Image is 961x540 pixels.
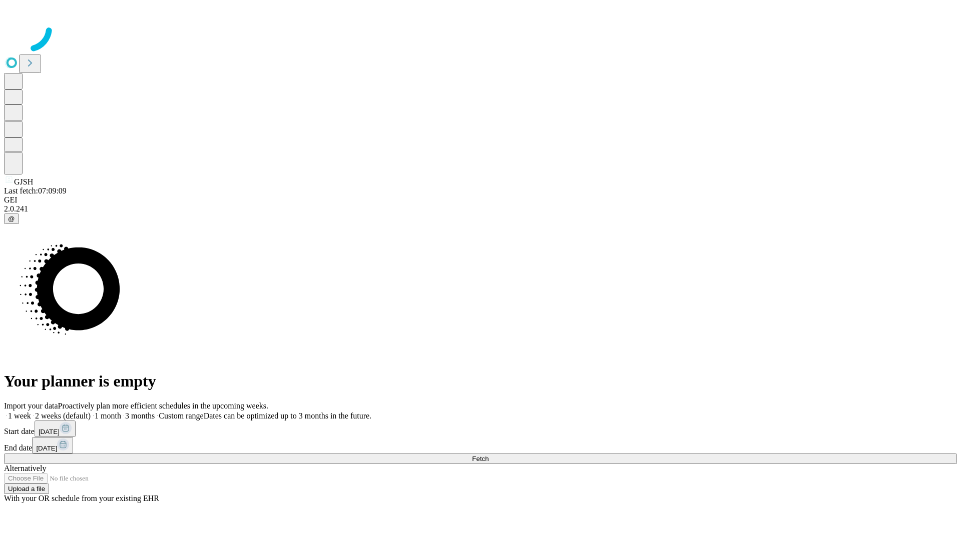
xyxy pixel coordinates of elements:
[4,372,957,390] h1: Your planner is empty
[4,437,957,453] div: End date
[159,411,203,420] span: Custom range
[39,428,60,435] span: [DATE]
[4,186,67,195] span: Last fetch: 07:09:09
[32,437,73,453] button: [DATE]
[4,483,49,494] button: Upload a file
[125,411,155,420] span: 3 months
[4,213,19,224] button: @
[4,420,957,437] div: Start date
[4,464,46,472] span: Alternatively
[58,401,268,410] span: Proactively plan more efficient schedules in the upcoming weeks.
[8,215,15,222] span: @
[8,411,31,420] span: 1 week
[14,177,33,186] span: GJSH
[4,453,957,464] button: Fetch
[4,195,957,204] div: GEI
[4,401,58,410] span: Import your data
[36,444,57,452] span: [DATE]
[35,420,76,437] button: [DATE]
[472,455,489,462] span: Fetch
[95,411,121,420] span: 1 month
[4,204,957,213] div: 2.0.241
[35,411,91,420] span: 2 weeks (default)
[4,494,159,502] span: With your OR schedule from your existing EHR
[204,411,371,420] span: Dates can be optimized up to 3 months in the future.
